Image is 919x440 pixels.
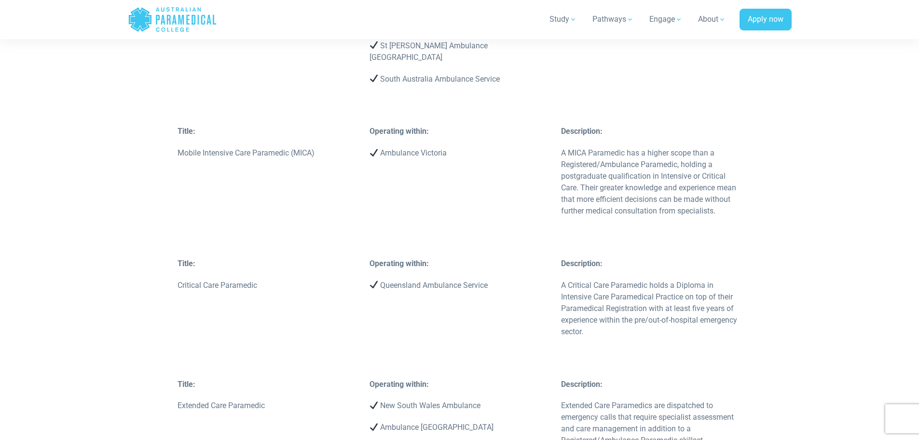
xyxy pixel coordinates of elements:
img: ✔ [370,149,378,156]
p: Queensland Ambulance Service [370,280,550,291]
a: Engage [644,6,688,33]
a: Australian Paramedical College [128,4,217,35]
strong: Operating within: [370,380,429,389]
p: A MICA Paramedic has a higher scope than a Registered/Ambulance Paramedic, holding a postgraduate... [561,147,741,217]
strong: Operating within: [370,259,429,268]
p: Mobile Intensive Care Paramedic (MICA) [178,147,358,159]
strong: Operating within: [370,127,429,136]
p: Extended Care Paramedic [178,400,358,412]
strong: Description: [561,127,603,136]
strong: Title: [178,380,195,389]
p: New South Wales Ambulance [370,400,550,412]
a: Apply now [740,9,792,31]
strong: Title: [178,127,195,136]
img: ✔ [370,423,378,431]
p: South Australia Ambulance Service [370,73,550,85]
strong: Description: [561,259,603,268]
strong: Title: [178,259,195,268]
p: A Critical Care Paramedic holds a Diploma in Intensive Care Paramedical Practice on top of their ... [561,280,741,338]
p: Ambulance Victoria [370,147,550,159]
a: About [692,6,732,33]
p: St [PERSON_NAME] Ambulance [GEOGRAPHIC_DATA] [370,40,550,63]
img: ✔ [370,41,378,49]
img: ✔ [370,281,378,288]
a: Study [544,6,583,33]
img: ✔ [370,74,378,82]
p: Ambulance [GEOGRAPHIC_DATA] [370,422,550,433]
img: ✔ [370,401,378,409]
strong: Description: [561,380,603,389]
p: Critical Care Paramedic [178,280,358,291]
a: Pathways [587,6,640,33]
